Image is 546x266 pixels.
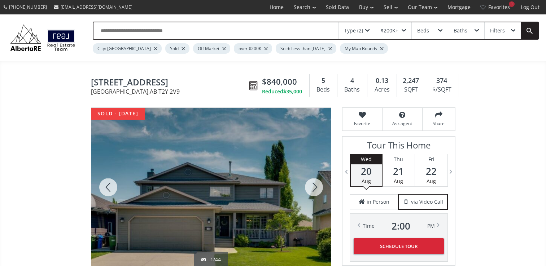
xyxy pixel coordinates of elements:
div: Baths [454,28,467,33]
div: Thu [383,154,415,164]
div: Beds [417,28,429,33]
span: via Video Call [411,198,443,205]
div: 1/44 [201,256,221,263]
span: Favorite [346,120,379,127]
span: [PHONE_NUMBER] [9,4,47,10]
div: Beds [313,84,333,95]
div: 1 [509,1,515,7]
div: Filters [490,28,505,33]
div: Reduced [262,88,302,95]
div: 5 [313,76,333,85]
span: 20 [351,166,382,176]
span: Aug [427,178,436,185]
div: Time PM [363,221,435,231]
div: Baths [341,84,363,95]
div: Fri [415,154,447,164]
span: 22 [415,166,447,176]
div: 4 [341,76,363,85]
span: $35,000 [283,88,302,95]
img: Logo [7,23,78,52]
span: [GEOGRAPHIC_DATA] , AB T2Y 2V9 [91,89,246,94]
div: City: [GEOGRAPHIC_DATA] [93,43,162,54]
div: Sold: Less than [DATE] [276,43,336,54]
h3: Tour This Home [350,140,448,154]
span: Share [426,120,451,127]
span: 2,247 [403,76,419,85]
div: over $200K [234,43,272,54]
span: Aug [362,178,371,185]
span: Ask agent [386,120,419,127]
div: Off Market [193,43,230,54]
span: $840,000 [262,76,297,87]
div: $200K+ [381,28,398,33]
div: Type (2) [344,28,363,33]
div: Sold [165,43,189,54]
div: Wed [351,154,382,164]
div: sold - [DATE] [91,108,145,120]
div: 374 [429,76,455,85]
span: [EMAIL_ADDRESS][DOMAIN_NAME] [61,4,132,10]
div: Acres [371,84,393,95]
span: Aug [394,178,403,185]
div: 0.13 [371,76,393,85]
button: Schedule Tour [354,238,444,254]
div: My Map Bounds [340,43,388,54]
span: 2 : 00 [392,221,410,231]
span: in Person [367,198,389,205]
div: $/SQFT [429,84,455,95]
div: SQFT [401,84,421,95]
span: 34 Evergreen Terrace SW [91,77,246,89]
a: [EMAIL_ADDRESS][DOMAIN_NAME] [51,0,136,14]
span: 21 [383,166,415,176]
